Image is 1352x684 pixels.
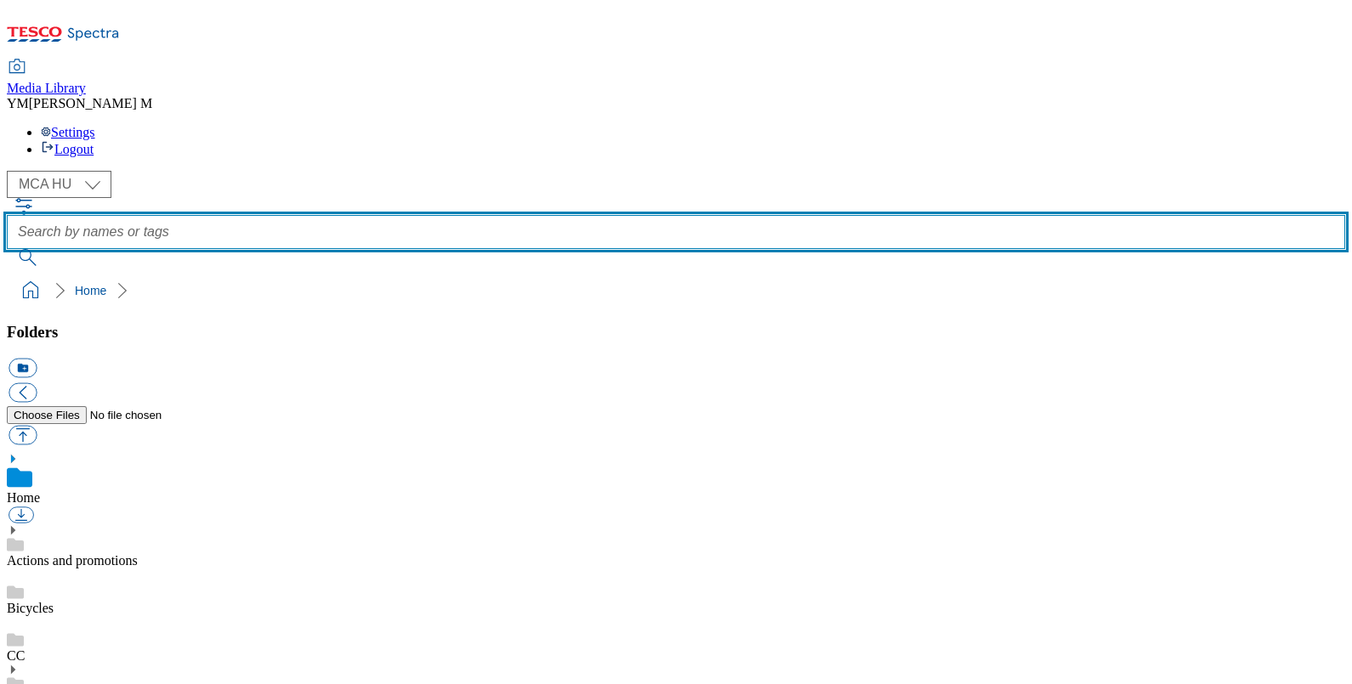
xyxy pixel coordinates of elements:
a: Logout [41,142,94,156]
a: Bicycles [7,601,54,615]
input: Search by names or tags [7,215,1345,249]
a: Actions and promotions [7,553,138,568]
a: Home [75,284,106,297]
span: YM [7,96,29,110]
span: Media Library [7,81,86,95]
h3: Folders [7,323,1345,342]
a: Settings [41,125,95,139]
a: Home [7,490,40,505]
span: [PERSON_NAME] M [29,96,152,110]
a: CC [7,648,25,663]
a: Media Library [7,60,86,96]
nav: breadcrumb [7,274,1345,307]
a: home [17,277,44,304]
